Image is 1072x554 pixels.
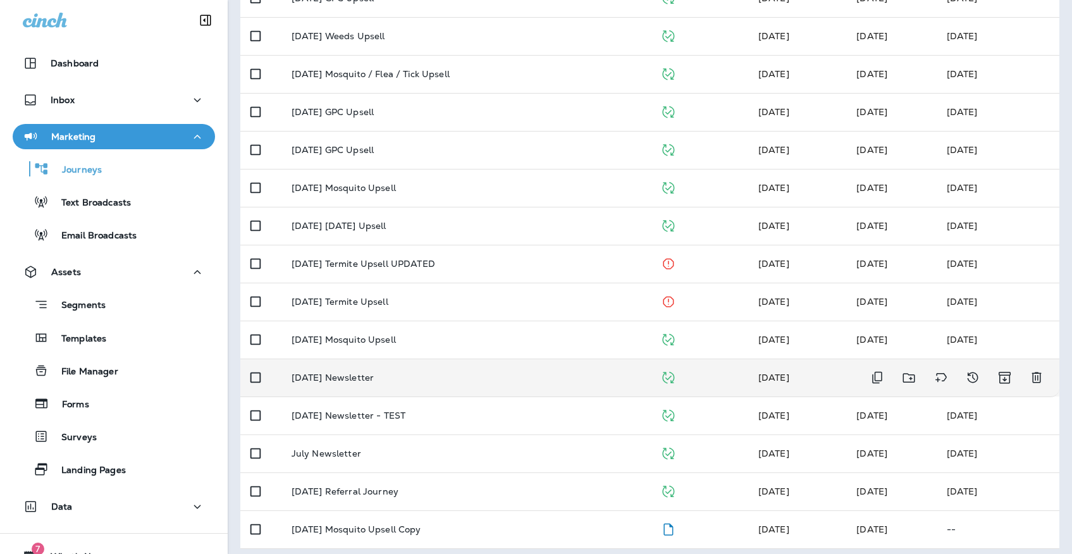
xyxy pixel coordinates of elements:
span: Published [660,67,676,78]
button: Text Broadcasts [13,188,215,215]
span: Published [660,409,676,420]
p: [DATE] GPC Upsell [292,145,374,155]
span: Jason Munk [856,524,887,535]
p: Surveys [49,432,97,444]
span: Stopped [660,257,676,268]
button: File Manager [13,357,215,384]
span: Draft [660,522,676,534]
td: [DATE] [937,131,1059,169]
span: Maddie Madonecsky [758,258,789,269]
span: Published [660,333,676,344]
p: Forms [49,399,89,411]
span: Maddie Madonecsky [856,182,887,194]
button: Assets [13,259,215,285]
span: Maddie Madonecsky [856,220,887,231]
p: Segments [49,300,106,312]
button: Marketing [13,124,215,149]
span: Maddie Madonecsky [758,296,789,307]
button: Archive [992,365,1018,391]
span: Published [660,29,676,40]
button: Email Broadcasts [13,221,215,248]
p: [DATE] Weeds Upsell [292,31,385,41]
td: [DATE] [937,169,1059,207]
button: Dashboard [13,51,215,76]
p: Templates [49,333,106,345]
p: Email Broadcasts [49,230,137,242]
span: Jason Munk [856,30,887,42]
p: [DATE] GPC Upsell [292,107,374,117]
span: Jason Munk [758,30,789,42]
span: Published [660,181,676,192]
td: [DATE] [937,17,1059,55]
td: [DATE] [937,321,1059,359]
span: Published [660,219,676,230]
button: Forms [13,390,215,417]
p: [DATE] Mosquito / Flea / Tick Upsell [292,69,450,79]
span: Maddie Madonecsky [758,68,789,80]
span: Maddie Madonecsky [758,410,789,421]
span: Maddie Madonecsky [856,334,887,345]
button: Add tags [928,365,954,391]
span: Jason Munk [758,524,789,535]
span: Maddie Madonecsky [856,68,887,80]
span: Jason Munk [856,296,887,307]
td: [DATE] [937,55,1059,93]
button: Landing Pages [13,456,215,483]
p: Landing Pages [49,465,126,477]
span: Stopped [660,295,676,306]
button: Journeys [13,156,215,182]
span: Published [660,105,676,116]
span: Maddie Madonecsky [758,182,789,194]
button: View Changelog [960,365,985,391]
td: [DATE] [937,397,1059,434]
p: [DATE] Mosquito Upsell [292,335,396,345]
button: Templates [13,324,215,351]
span: Maddie Madonecsky [856,448,887,459]
button: Surveys [13,423,215,450]
p: [DATE] Termite Upsell [292,297,388,307]
span: Maddie Madonecsky [856,144,887,156]
button: Move to folder [896,365,922,391]
p: Marketing [51,132,95,142]
button: Segments [13,291,215,318]
span: Published [660,484,676,496]
p: Inbox [51,95,75,105]
button: Inbox [13,87,215,113]
p: File Manager [49,366,118,378]
span: Published [660,371,676,382]
p: [DATE] Mosquito Upsell Copy [292,524,421,534]
span: Maddie Madonecsky [856,106,887,118]
span: Maddie Madonecsky [856,486,887,497]
td: [DATE] [937,93,1059,131]
p: [DATE] Referral Journey [292,486,398,496]
p: Data [51,502,73,512]
span: Maddie Madonecsky [758,448,789,459]
td: [DATE] [937,472,1059,510]
p: [DATE] Termite Upsell UPDATED [292,259,435,269]
p: Dashboard [51,58,99,68]
span: Maddie Madonecsky [758,106,789,118]
p: [DATE] [DATE] Upsell [292,221,386,231]
span: Published [660,143,676,154]
p: July Newsletter [292,448,361,459]
td: [DATE] [937,245,1059,283]
p: [DATE] Newsletter [292,372,374,383]
p: [DATE] Newsletter - TEST [292,410,405,421]
span: Maddie Madonecsky [856,410,887,421]
p: -- [947,524,1049,534]
td: [DATE] [937,434,1059,472]
span: Jason Munk [758,144,789,156]
span: Maddie Madonecsky [758,220,789,231]
p: Journeys [49,164,102,176]
button: Collapse Sidebar [188,8,223,33]
span: Maddie Madonecsky [758,486,789,497]
span: Maddie Madonecsky [758,372,789,383]
p: Assets [51,267,81,277]
button: Delete [1024,365,1049,391]
p: Text Broadcasts [49,197,131,209]
span: Maddie Madonecsky [856,258,887,269]
button: Duplicate [865,365,890,391]
span: Maddie Madonecsky [758,334,789,345]
p: [DATE] Mosquito Upsell [292,183,396,193]
td: [DATE] [937,283,1059,321]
